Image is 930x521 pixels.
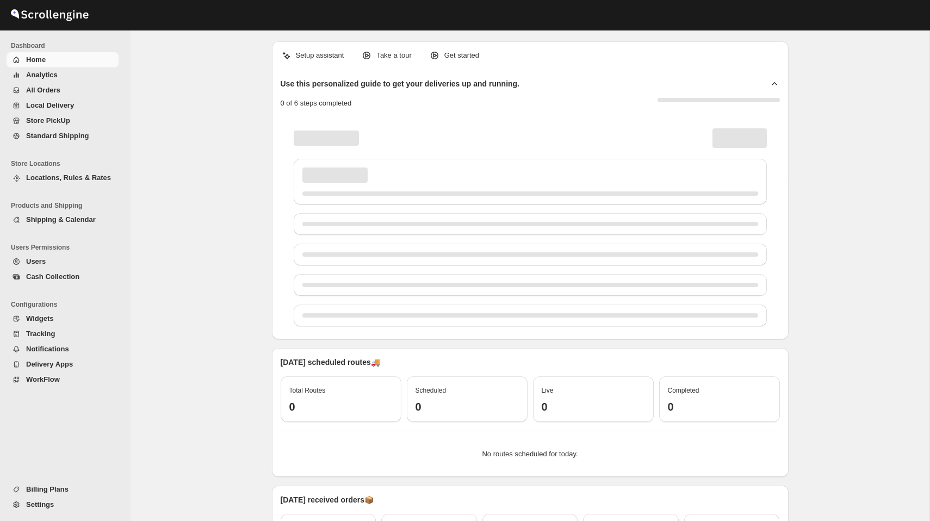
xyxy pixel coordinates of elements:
span: Total Routes [289,387,326,394]
span: Analytics [26,71,58,79]
p: Setup assistant [296,50,344,61]
span: Widgets [26,314,53,322]
span: Delivery Apps [26,360,73,368]
button: Widgets [7,311,119,326]
p: Get started [444,50,479,61]
button: All Orders [7,83,119,98]
span: Settings [26,500,54,508]
button: Billing Plans [7,482,119,497]
span: Completed [668,387,699,394]
span: Locations, Rules & Rates [26,173,111,182]
span: Cash Collection [26,272,79,281]
span: Local Delivery [26,101,74,109]
span: Configurations [11,300,123,309]
span: Products and Shipping [11,201,123,210]
p: 0 of 6 steps completed [281,98,352,109]
span: Tracking [26,330,55,338]
span: All Orders [26,86,60,94]
button: WorkFlow [7,372,119,387]
button: Users [7,254,119,269]
span: Billing Plans [26,485,69,493]
span: Live [542,387,554,394]
h3: 0 [668,400,771,413]
span: Home [26,55,46,64]
button: Notifications [7,342,119,357]
button: Shipping & Calendar [7,212,119,227]
p: Take a tour [376,50,411,61]
button: Analytics [7,67,119,83]
span: Dashboard [11,41,123,50]
span: Standard Shipping [26,132,89,140]
span: Store PickUp [26,116,70,125]
span: Shipping & Calendar [26,215,96,224]
span: Store Locations [11,159,123,168]
span: WorkFlow [26,375,60,383]
p: [DATE] scheduled routes 🚚 [281,357,780,368]
h3: 0 [542,400,645,413]
h3: 0 [416,400,519,413]
span: Users Permissions [11,243,123,252]
button: Tracking [7,326,119,342]
p: [DATE] received orders 📦 [281,494,780,505]
button: Settings [7,497,119,512]
h3: 0 [289,400,393,413]
p: No routes scheduled for today. [289,449,771,460]
div: Page loading [281,117,780,331]
button: Delivery Apps [7,357,119,372]
span: Scheduled [416,387,447,394]
h2: Use this personalized guide to get your deliveries up and running. [281,78,520,89]
button: Home [7,52,119,67]
button: Locations, Rules & Rates [7,170,119,185]
span: Users [26,257,46,265]
span: Notifications [26,345,69,353]
button: Cash Collection [7,269,119,284]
